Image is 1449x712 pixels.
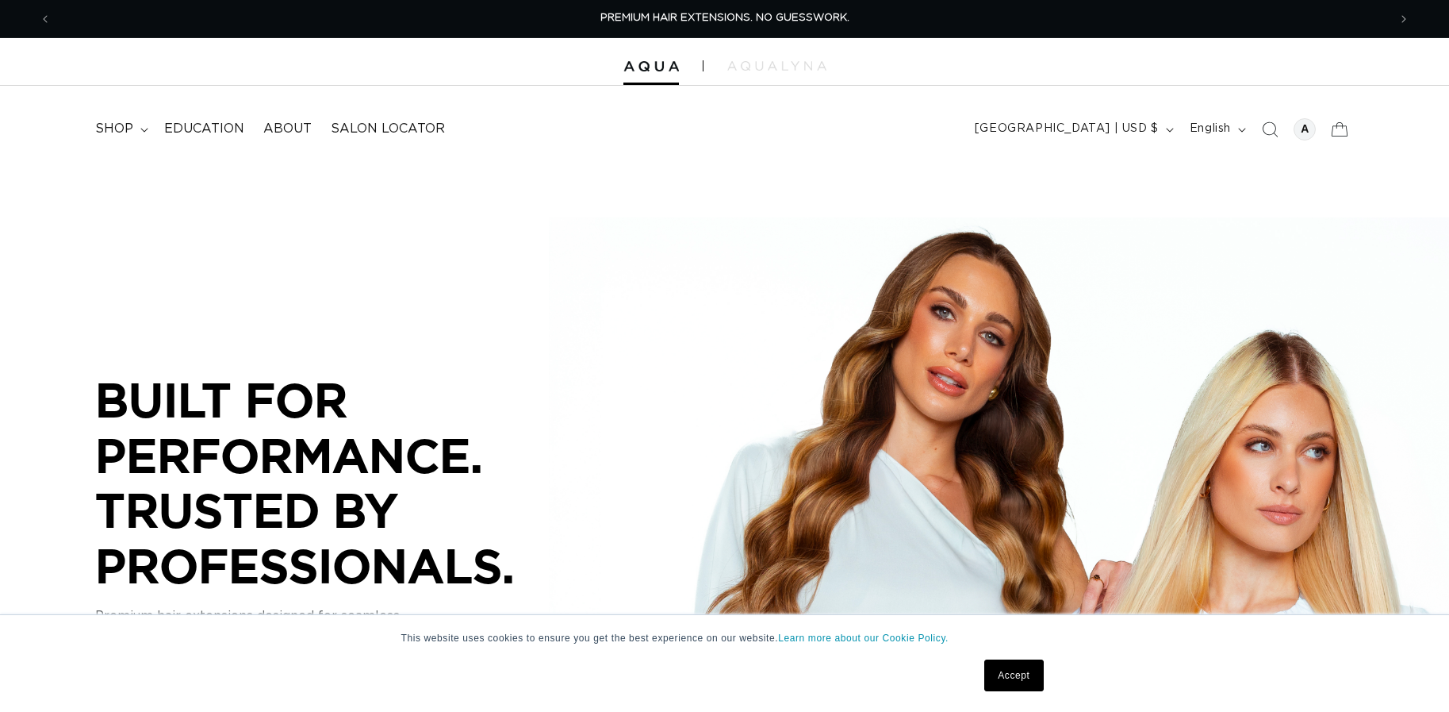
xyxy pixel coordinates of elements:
summary: Search [1252,112,1287,147]
span: Salon Locator [331,121,445,137]
span: Education [164,121,244,137]
summary: shop [86,111,155,147]
span: PREMIUM HAIR EXTENSIONS. NO GUESSWORK. [600,13,849,23]
span: [GEOGRAPHIC_DATA] | USD $ [975,121,1159,137]
a: Salon Locator [321,111,454,147]
span: shop [95,121,133,137]
a: About [254,111,321,147]
p: This website uses cookies to ensure you get the best experience on our website. [401,631,1048,645]
p: Premium hair extensions designed for seamless blends, consistent results, and performance you can... [95,606,571,664]
span: English [1190,121,1231,137]
a: Learn more about our Cookie Policy. [778,633,949,644]
img: Aqua Hair Extensions [623,61,679,72]
span: About [263,121,312,137]
button: [GEOGRAPHIC_DATA] | USD $ [965,114,1180,144]
button: Previous announcement [28,4,63,34]
button: English [1180,114,1252,144]
a: Education [155,111,254,147]
a: Accept [984,660,1043,691]
img: aqualyna.com [727,61,826,71]
button: Next announcement [1386,4,1421,34]
p: BUILT FOR PERFORMANCE. TRUSTED BY PROFESSIONALS. [95,372,571,593]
